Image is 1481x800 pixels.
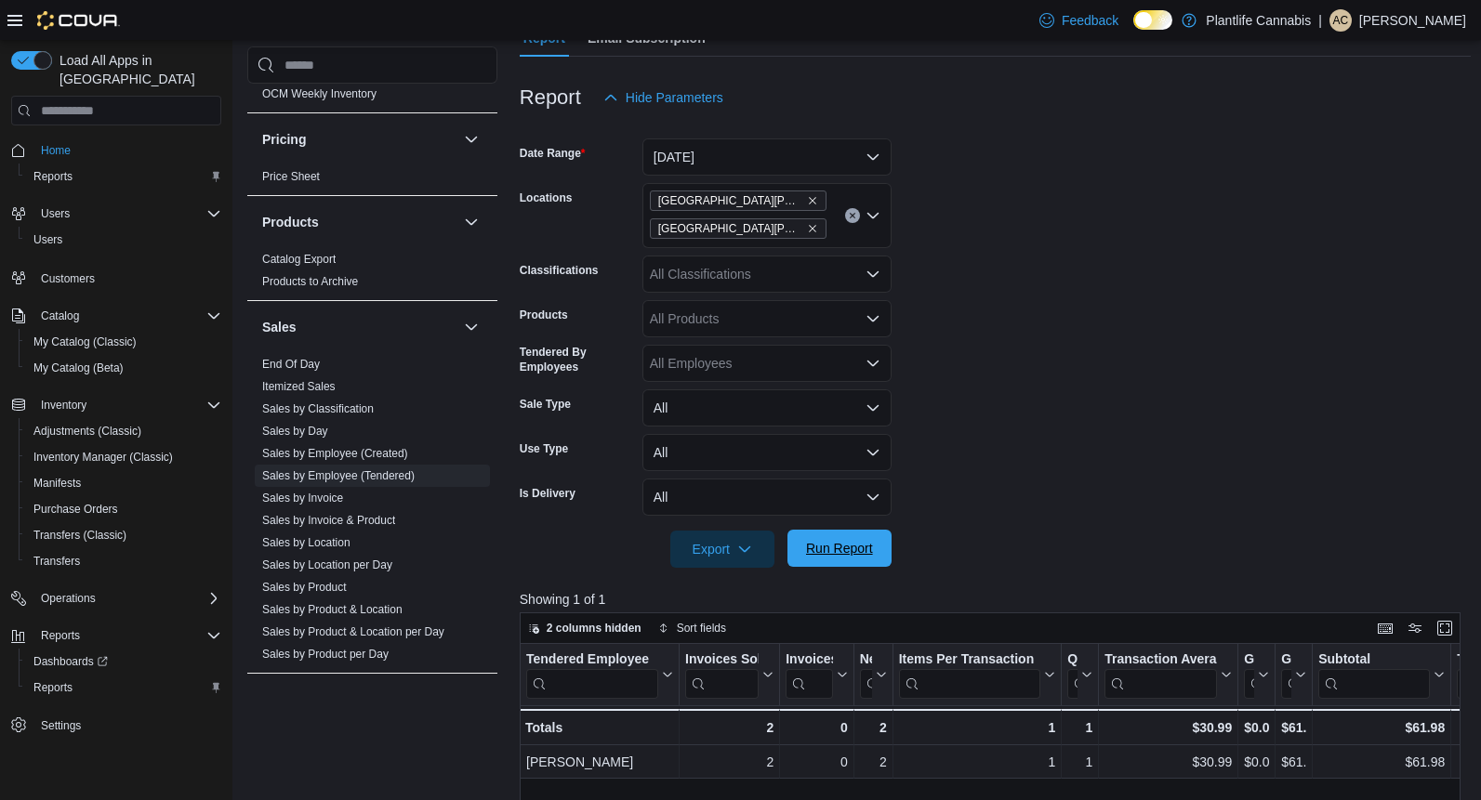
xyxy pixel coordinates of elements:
[262,446,408,461] span: Sales by Employee (Created)
[626,88,723,107] span: Hide Parameters
[520,308,568,322] label: Products
[526,651,658,699] div: Tendered Employee
[521,617,649,639] button: 2 columns hidden
[19,470,229,496] button: Manifests
[1062,11,1118,30] span: Feedback
[650,218,826,239] span: Fort McMurray - Stoney Creek
[898,651,1040,669] div: Items Per Transaction
[33,554,80,569] span: Transfers
[866,267,880,282] button: Open list of options
[26,550,87,572] a: Transfers
[33,266,221,289] span: Customers
[1244,716,1269,739] div: $0.00
[262,318,297,336] h3: Sales
[262,87,377,100] a: OCM Weekly Inventory
[1434,617,1456,639] button: Enter fullscreen
[859,651,886,699] button: Net Sold
[26,550,221,572] span: Transfers
[520,345,635,374] label: Tendered By Employees
[786,651,832,699] div: Invoices Ref
[677,621,726,636] span: Sort fields
[1244,651,1254,699] div: Gift Card Sales
[520,263,599,278] label: Classifications
[262,169,320,184] span: Price Sheet
[26,676,221,699] span: Reports
[520,441,568,456] label: Use Type
[866,311,880,326] button: Open list of options
[262,252,336,267] span: Catalog Export
[1104,751,1232,773] div: $30.99
[786,751,847,773] div: 0
[806,539,873,557] span: Run Report
[262,130,306,149] h3: Pricing
[26,420,149,442] a: Adjustments (Classic)
[33,424,141,439] span: Adjustments (Classic)
[859,716,886,739] div: 2
[33,715,88,737] a: Settings
[262,625,444,638] a: Sales by Product & Location per Day
[33,624,87,647] button: Reports
[33,624,221,647] span: Reports
[262,580,347,595] span: Sales by Product
[19,649,229,675] a: Dashboards
[19,227,229,253] button: Users
[262,624,444,639] span: Sales by Product & Location per Day
[33,587,221,610] span: Operations
[1281,651,1291,669] div: Gross Sales
[33,268,102,290] a: Customers
[37,11,120,30] img: Cova
[526,751,673,773] div: [PERSON_NAME]
[33,394,221,416] span: Inventory
[262,402,374,415] a: Sales by Classification
[1104,651,1217,699] div: Transaction Average
[642,138,892,176] button: [DATE]
[786,651,832,669] div: Invoices Ref
[1067,716,1092,739] div: 1
[651,617,734,639] button: Sort fields
[247,353,497,673] div: Sales
[520,590,1471,609] p: Showing 1 of 1
[26,165,221,188] span: Reports
[262,213,319,231] h3: Products
[33,714,221,737] span: Settings
[1281,651,1291,699] div: Gross Sales
[1067,651,1078,669] div: Qty Per Transaction
[262,558,392,571] a: Sales by Location per Day
[26,498,221,520] span: Purchase Orders
[1318,651,1445,699] button: Subtotal
[262,492,343,505] a: Sales by Invoice
[262,535,350,550] span: Sales by Location
[262,424,328,439] span: Sales by Day
[19,355,229,381] button: My Catalog (Beta)
[520,486,575,501] label: Is Delivery
[247,165,497,195] div: Pricing
[262,468,415,483] span: Sales by Employee (Tendered)
[33,680,73,695] span: Reports
[262,581,347,594] a: Sales by Product
[33,305,86,327] button: Catalog
[1359,9,1466,32] p: [PERSON_NAME]
[262,602,403,617] span: Sales by Product & Location
[262,358,320,371] a: End Of Day
[262,447,408,460] a: Sales by Employee (Created)
[460,316,483,338] button: Sales
[26,165,80,188] a: Reports
[787,530,892,567] button: Run Report
[33,138,221,162] span: Home
[262,357,320,372] span: End Of Day
[41,718,81,733] span: Settings
[1067,651,1092,699] button: Qty Per Transaction
[807,195,818,206] button: Remove Fort McMurray - Eagle Ridge from selection in this group
[33,528,126,543] span: Transfers (Classic)
[41,206,70,221] span: Users
[33,654,108,669] span: Dashboards
[262,557,392,572] span: Sales by Location per Day
[19,496,229,522] button: Purchase Orders
[1404,617,1426,639] button: Display options
[41,398,86,413] span: Inventory
[52,51,221,88] span: Load All Apps in [GEOGRAPHIC_DATA]
[460,211,483,233] button: Products
[26,331,221,353] span: My Catalog (Classic)
[520,397,571,412] label: Sale Type
[26,472,221,494] span: Manifests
